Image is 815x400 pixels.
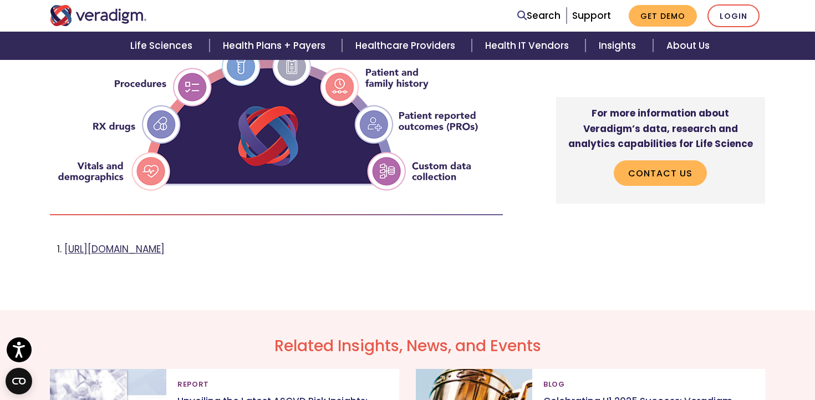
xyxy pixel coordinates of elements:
button: Open CMP widget [6,368,32,394]
a: Healthcare Providers [342,32,472,60]
a: About Us [653,32,723,60]
strong: For more information about Veradigm’s data, research and analytics capabilities for Life Science [568,107,753,150]
img: Veradigm logo [50,5,147,26]
h2: Related Insights, News, and Events [50,337,765,356]
a: Insights [585,32,653,60]
a: Contact Us [614,160,707,186]
a: Life Sciences [117,32,209,60]
span: Blog [543,376,565,393]
a: [URL][DOMAIN_NAME] [64,242,165,256]
a: Health IT Vendors [472,32,585,60]
a: Login [707,4,760,27]
a: Support [572,9,611,22]
span: Report [177,376,209,393]
a: Health Plans + Payers [210,32,342,60]
a: Search [517,8,561,23]
a: Get Demo [629,5,697,27]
